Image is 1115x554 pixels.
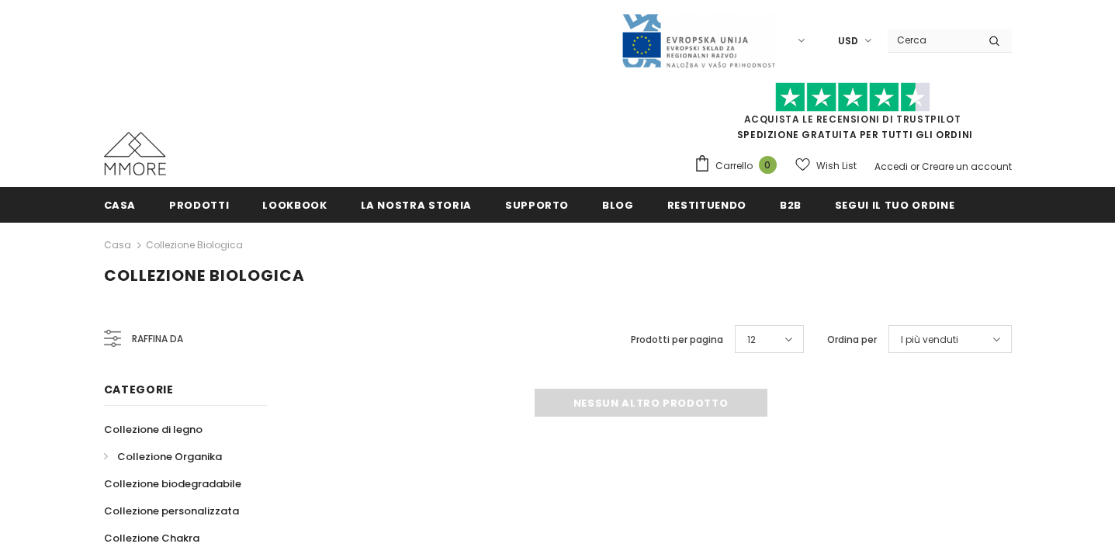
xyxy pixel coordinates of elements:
img: Javni Razpis [621,12,776,69]
span: 12 [747,332,756,348]
span: La nostra storia [361,198,472,213]
a: Collezione biologica [146,238,243,251]
a: Collezione personalizzata [104,497,239,525]
span: 0 [759,156,777,174]
a: Collezione biodegradabile [104,470,241,497]
a: Collezione Chakra [104,525,199,552]
a: Carrello 0 [694,154,784,178]
span: USD [838,33,858,49]
span: Collezione Chakra [104,531,199,545]
span: Categorie [104,382,174,397]
span: Collezione personalizzata [104,504,239,518]
span: Lookbook [262,198,327,213]
span: Collezione Organika [117,449,222,464]
span: Raffina da [132,331,183,348]
span: Restituendo [667,198,746,213]
a: Javni Razpis [621,33,776,47]
span: SPEDIZIONE GRATUITA PER TUTTI GLI ORDINI [694,89,1012,141]
span: Collezione di legno [104,422,203,437]
a: Accedi [874,160,908,173]
a: supporto [505,187,569,222]
a: Casa [104,187,137,222]
span: Prodotti [169,198,229,213]
span: Collezione biodegradabile [104,476,241,491]
a: B2B [780,187,802,222]
a: Wish List [795,152,857,179]
span: Segui il tuo ordine [835,198,954,213]
a: Segui il tuo ordine [835,187,954,222]
a: Acquista le recensioni di TrustPilot [744,113,961,126]
a: La nostra storia [361,187,472,222]
input: Search Site [888,29,977,51]
label: Ordina per [827,332,877,348]
a: Collezione di legno [104,416,203,443]
span: or [910,160,919,173]
a: Restituendo [667,187,746,222]
a: Casa [104,236,131,254]
img: Casi MMORE [104,132,166,175]
span: Casa [104,198,137,213]
span: Carrello [715,158,753,174]
img: Fidati di Pilot Stars [775,82,930,113]
a: Creare un account [922,160,1012,173]
span: Wish List [816,158,857,174]
label: Prodotti per pagina [631,332,723,348]
span: Blog [602,198,634,213]
a: Prodotti [169,187,229,222]
a: Blog [602,187,634,222]
span: B2B [780,198,802,213]
span: Collezione biologica [104,265,305,286]
a: Collezione Organika [104,443,222,470]
span: supporto [505,198,569,213]
a: Lookbook [262,187,327,222]
span: I più venduti [901,332,958,348]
